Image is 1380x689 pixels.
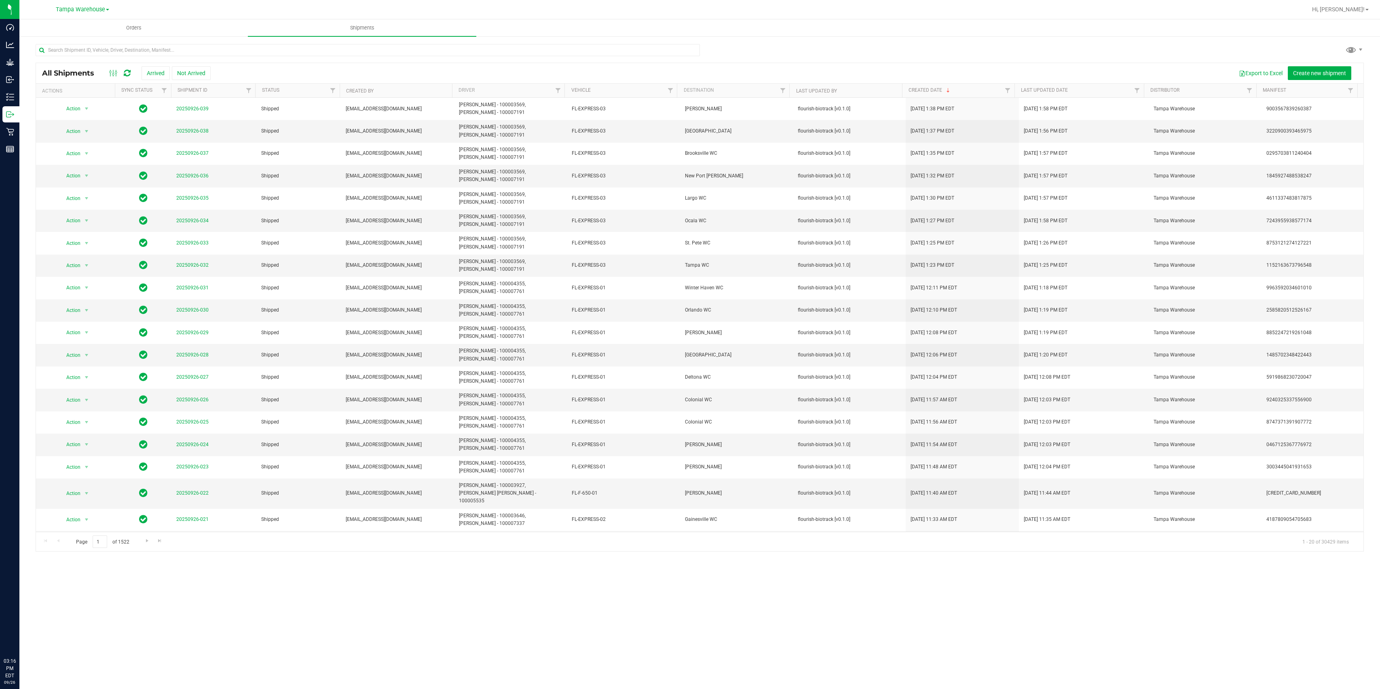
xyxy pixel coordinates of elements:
[8,624,32,649] iframe: Resource center
[1154,373,1257,381] span: Tampa Warehouse
[82,170,92,181] span: select
[1288,66,1351,80] button: Create new shipment
[1266,396,1359,404] span: 9240325337556900
[346,261,422,269] span: [EMAIL_ADDRESS][DOMAIN_NAME]
[798,127,850,135] span: flourish-biotrack [v0.1.0]
[1024,418,1070,426] span: [DATE] 12:03 PM EDT
[6,76,14,84] inline-svg: Inbound
[459,392,562,407] span: [PERSON_NAME] - 100004355, [PERSON_NAME] - 100007761
[59,417,81,428] span: Action
[1154,351,1257,359] span: Tampa Warehouse
[685,194,788,202] span: Largo WC
[346,396,422,404] span: [EMAIL_ADDRESS][DOMAIN_NAME]
[911,127,954,135] span: [DATE] 1:37 PM EDT
[572,489,675,497] span: FL-F-650-01
[1266,418,1359,426] span: 8747371391907772
[261,489,336,497] span: Shipped
[176,397,209,402] a: 20250926-026
[6,93,14,101] inline-svg: Inventory
[685,261,788,269] span: Tampa WC
[909,87,951,93] a: Created Date
[59,305,81,316] span: Action
[798,194,850,202] span: flourish-biotrack [v0.1.0]
[1266,329,1359,337] span: 8852247219261048
[139,349,148,360] span: In Sync
[685,127,788,135] span: [GEOGRAPHIC_DATA]
[82,372,92,383] span: select
[572,172,675,180] span: FL-EXPRESS-03
[176,307,209,313] a: 20250926-030
[798,150,850,157] span: flourish-biotrack [v0.1.0]
[551,84,564,97] a: Filter
[911,150,954,157] span: [DATE] 1:35 PM EDT
[82,260,92,271] span: select
[1266,284,1359,292] span: 9963592034601010
[911,329,957,337] span: [DATE] 12:08 PM EDT
[176,128,209,134] a: 20250926-038
[139,487,148,499] span: In Sync
[59,260,81,271] span: Action
[798,172,850,180] span: flourish-biotrack [v0.1.0]
[59,372,81,383] span: Action
[248,19,476,36] a: Shipments
[685,105,788,113] span: [PERSON_NAME]
[1024,284,1067,292] span: [DATE] 1:18 PM EDT
[685,351,788,359] span: [GEOGRAPHIC_DATA]
[677,84,789,98] th: Destination
[911,284,957,292] span: [DATE] 12:11 PM EDT
[346,418,422,426] span: [EMAIL_ADDRESS][DOMAIN_NAME]
[176,285,209,291] a: 20250926-031
[572,127,675,135] span: FL-EXPRESS-03
[142,66,170,80] button: Arrived
[685,284,788,292] span: Winter Haven WC
[1266,105,1359,113] span: 9003567839260387
[59,193,81,204] span: Action
[911,239,954,247] span: [DATE] 1:25 PM EDT
[572,261,675,269] span: FL-EXPRESS-03
[261,239,336,247] span: Shipped
[459,213,562,228] span: [PERSON_NAME] - 100003569, [PERSON_NAME] - 100007191
[176,419,209,425] a: 20250926-025
[59,148,81,159] span: Action
[176,464,209,470] a: 20250926-023
[339,24,385,32] span: Shipments
[1024,351,1067,359] span: [DATE] 1:20 PM EDT
[1150,87,1179,93] a: Distributor
[261,194,336,202] span: Shipped
[798,418,850,426] span: flourish-biotrack [v0.1.0]
[1024,127,1067,135] span: [DATE] 1:56 PM EDT
[261,261,336,269] span: Shipped
[571,87,591,93] a: Vehicle
[6,128,14,136] inline-svg: Retail
[685,329,788,337] span: [PERSON_NAME]
[459,437,562,452] span: [PERSON_NAME] - 100004355, [PERSON_NAME] - 100007761
[93,535,107,548] input: 1
[1024,396,1070,404] span: [DATE] 12:03 PM EDT
[459,415,562,430] span: [PERSON_NAME] - 100004355, [PERSON_NAME] - 100007761
[459,370,562,385] span: [PERSON_NAME] - 100004355, [PERSON_NAME] - 100007761
[346,463,422,471] span: [EMAIL_ADDRESS][DOMAIN_NAME]
[82,488,92,499] span: select
[1024,373,1070,381] span: [DATE] 12:08 PM EDT
[685,396,788,404] span: Colonial WC
[1154,284,1257,292] span: Tampa Warehouse
[59,126,81,137] span: Action
[261,105,336,113] span: Shipped
[176,374,209,380] a: 20250926-027
[1024,329,1067,337] span: [DATE] 1:19 PM EDT
[82,461,92,473] span: select
[1154,261,1257,269] span: Tampa Warehouse
[798,105,850,113] span: flourish-biotrack [v0.1.0]
[572,150,675,157] span: FL-EXPRESS-03
[685,172,788,180] span: New Port [PERSON_NAME]
[59,439,81,450] span: Action
[798,489,850,497] span: flourish-biotrack [v0.1.0]
[346,441,422,449] span: [EMAIL_ADDRESS][DOMAIN_NAME]
[459,235,562,251] span: [PERSON_NAME] - 100003569, [PERSON_NAME] - 100007191
[346,88,374,94] a: Created By
[798,284,850,292] span: flourish-biotrack [v0.1.0]
[82,350,92,361] span: select
[176,352,209,358] a: 20250926-028
[1266,172,1359,180] span: 1845927488538247
[572,306,675,314] span: FL-EXPRESS-01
